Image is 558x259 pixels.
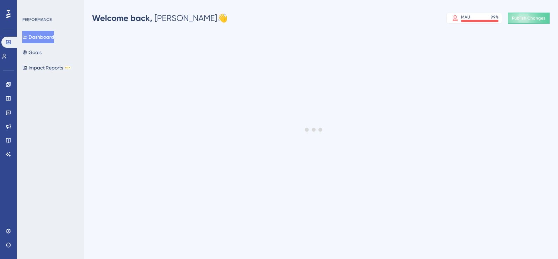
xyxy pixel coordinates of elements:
div: PERFORMANCE [22,17,52,22]
button: Impact ReportsBETA [22,61,71,74]
button: Dashboard [22,31,54,43]
button: Goals [22,46,42,59]
div: [PERSON_NAME] 👋 [92,13,228,24]
div: MAU [461,14,470,20]
span: Welcome back, [92,13,152,23]
div: BETA [65,66,71,69]
span: Publish Changes [512,15,545,21]
button: Publish Changes [508,13,550,24]
div: 99 % [491,14,499,20]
